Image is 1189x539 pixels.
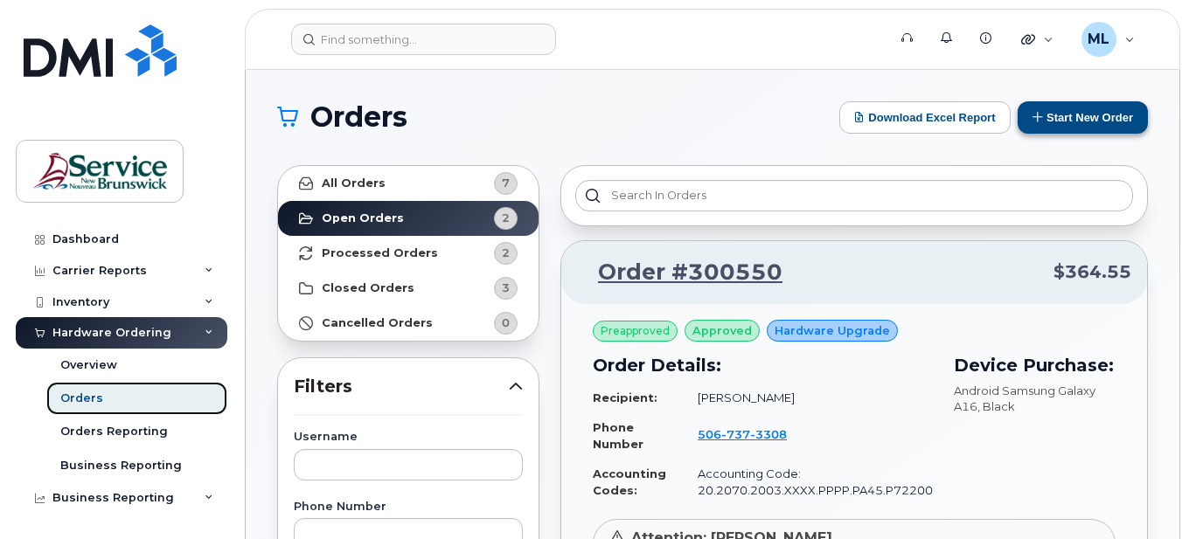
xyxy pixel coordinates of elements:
[954,352,1116,378] h3: Device Purchase:
[750,427,787,441] span: 3308
[278,201,539,236] a: Open Orders2
[593,466,666,497] strong: Accounting Codes:
[278,166,539,201] a: All Orders7
[310,104,407,130] span: Orders
[593,352,933,378] h3: Order Details:
[294,374,509,399] span: Filters
[502,280,510,296] span: 3
[839,101,1011,134] button: Download Excel Report
[954,384,1095,414] span: Android Samsung Galaxy A16
[1053,259,1131,285] span: $364.55
[294,432,523,443] label: Username
[322,211,404,225] strong: Open Orders
[322,246,438,260] strong: Processed Orders
[692,322,752,339] span: approved
[977,399,1015,413] span: , Black
[577,257,782,288] a: Order #300550
[682,383,933,413] td: [PERSON_NAME]
[593,390,657,404] strong: Recipient:
[294,501,523,513] label: Phone Number
[601,323,670,339] span: Preapproved
[682,459,933,505] td: Accounting Code: 20.2070.2003.XXXX.PPPP.PA45.P72200
[502,175,510,191] span: 7
[593,420,643,451] strong: Phone Number
[698,427,787,441] span: 506
[775,322,890,339] span: Hardware Upgrade
[698,427,808,441] a: 5067373308
[502,210,510,226] span: 2
[575,180,1133,211] input: Search in orders
[502,314,510,331] span: 0
[322,176,386,190] strong: All Orders
[322,316,433,330] strong: Cancelled Orders
[721,427,750,441] span: 737
[278,306,539,341] a: Cancelled Orders0
[1018,101,1148,134] button: Start New Order
[502,245,510,261] span: 2
[278,236,539,271] a: Processed Orders2
[278,271,539,306] a: Closed Orders3
[322,281,414,295] strong: Closed Orders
